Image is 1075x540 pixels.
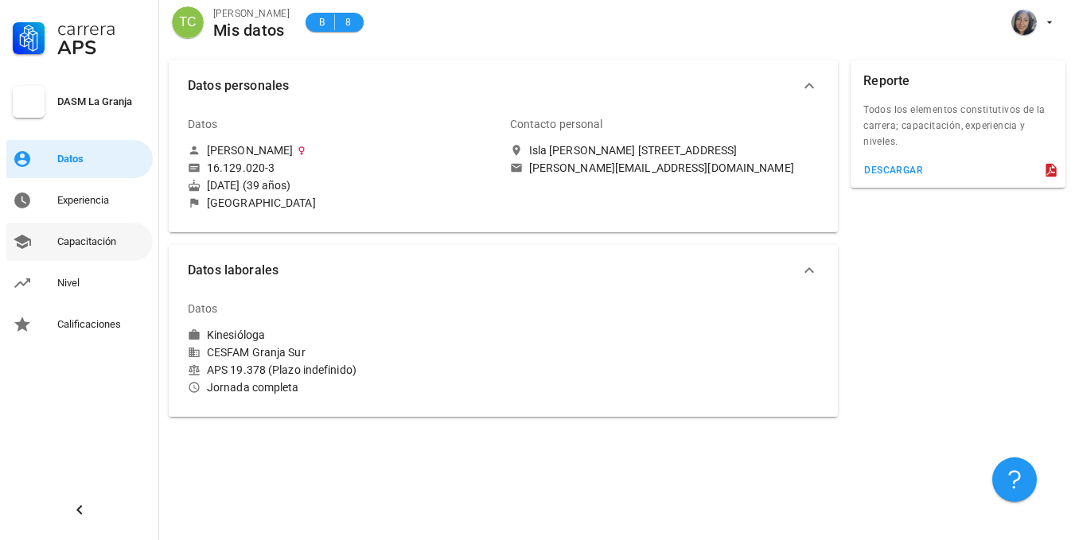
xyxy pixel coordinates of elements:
span: 8 [341,14,354,30]
a: Isla [PERSON_NAME] [STREET_ADDRESS] [510,143,820,157]
span: TC [179,6,196,38]
div: Nivel [57,277,146,289]
div: Todos los elementos constitutivos de la carrera; capacitación, experiencia y niveles. [851,102,1065,159]
div: [PERSON_NAME][EMAIL_ADDRESS][DOMAIN_NAME] [529,161,794,175]
div: Carrera [57,19,146,38]
div: avatar [172,6,204,38]
div: Calificaciones [57,318,146,331]
div: Capacitación [57,235,146,248]
div: Datos [57,153,146,165]
div: Kinesióloga [207,328,265,342]
div: CESFAM Granja Sur [188,345,497,359]
div: APS [57,38,146,57]
div: 16.129.020-3 [207,161,275,175]
div: Mis datos [213,21,290,39]
a: Experiencia [6,181,153,219]
div: [GEOGRAPHIC_DATA] [207,196,316,210]
a: Datos [6,140,153,178]
button: descargar [857,159,929,181]
div: Reporte [863,60,909,102]
a: Nivel [6,264,153,302]
div: DASM La Granja [57,95,146,108]
div: Experiencia [57,194,146,207]
button: Datos laborales [169,245,838,296]
div: Isla [PERSON_NAME] [STREET_ADDRESS] [529,143,738,157]
div: [PERSON_NAME] [207,143,293,157]
div: [PERSON_NAME] [213,6,290,21]
div: Datos [188,105,218,143]
div: descargar [863,165,923,176]
span: Datos laborales [188,259,800,282]
div: avatar [1011,10,1037,35]
div: APS 19.378 (Plazo indefinido) [188,363,497,377]
span: B [315,14,328,30]
div: Contacto personal [510,105,603,143]
span: Datos personales [188,75,800,97]
a: Capacitación [6,223,153,261]
div: [DATE] (39 años) [188,178,497,192]
div: Jornada completa [188,380,497,394]
div: Datos [188,289,218,328]
a: Calificaciones [6,305,153,344]
a: [PERSON_NAME][EMAIL_ADDRESS][DOMAIN_NAME] [510,161,820,175]
button: Datos personales [169,60,838,111]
